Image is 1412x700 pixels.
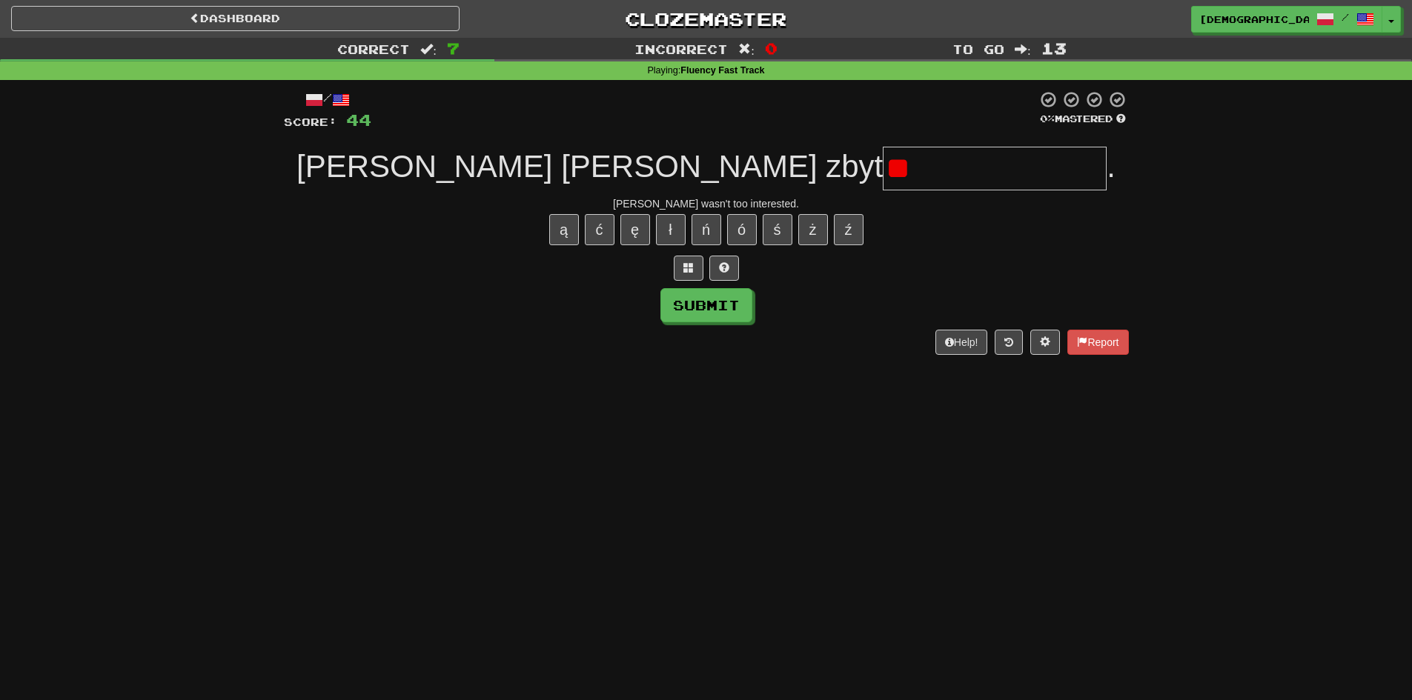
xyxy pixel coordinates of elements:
button: ź [834,214,864,245]
a: Dashboard [11,6,460,31]
button: ł [656,214,686,245]
span: Incorrect [634,41,728,56]
span: : [738,43,755,56]
button: ż [798,214,828,245]
span: : [420,43,437,56]
div: / [284,90,371,109]
button: Switch sentence to multiple choice alt+p [674,256,703,281]
div: [PERSON_NAME] wasn't too interested. [284,196,1129,211]
button: ą [549,214,579,245]
strong: Fluency Fast Track [680,65,764,76]
span: [PERSON_NAME] [PERSON_NAME] zbyt [296,149,883,184]
button: Submit [660,288,752,322]
button: ć [585,214,614,245]
span: : [1015,43,1031,56]
div: Mastered [1037,113,1129,126]
button: ó [727,214,757,245]
span: Correct [337,41,410,56]
button: Report [1067,330,1128,355]
button: Single letter hint - you only get 1 per sentence and score half the points! alt+h [709,256,739,281]
button: ś [763,214,792,245]
button: ń [692,214,721,245]
span: / [1342,12,1349,22]
span: [DEMOGRAPHIC_DATA] [1199,13,1309,26]
span: 13 [1041,39,1067,57]
button: ę [620,214,650,245]
span: Score: [284,116,337,128]
button: Help! [935,330,988,355]
span: . [1107,149,1116,184]
button: Round history (alt+y) [995,330,1023,355]
span: To go [952,41,1004,56]
a: [DEMOGRAPHIC_DATA] / [1191,6,1382,33]
span: 7 [447,39,460,57]
span: 44 [346,110,371,129]
a: Clozemaster [482,6,930,32]
span: 0 % [1040,113,1055,124]
span: 0 [765,39,778,57]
